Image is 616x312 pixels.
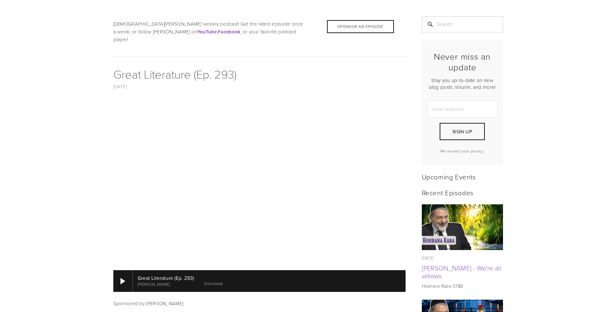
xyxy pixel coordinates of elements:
h2: Recent Episodes [422,188,503,197]
a: YouTube [197,28,217,35]
iframe: YouTube video player [113,98,406,262]
h2: Never miss an update [427,51,497,72]
p: We respect your privacy. [427,148,497,154]
input: Search [422,16,503,32]
img: Hoshana Raba - We're all willows [421,204,503,250]
button: Sign Up [440,123,484,140]
p: [DEMOGRAPHIC_DATA][PERSON_NAME] weekly podcast! Get the latest episode once a week, or follow [PE... [113,20,406,43]
a: [DATE] [113,83,127,90]
div: Sponsor an Episode [327,20,394,33]
span: Sign Up [452,128,472,135]
a: [PERSON_NAME] - We're all willows [422,263,501,280]
a: Great Literature (Ep. 293) [113,66,236,82]
p: Stay you up-to-date on new blog posts, shiurim, and more! [427,77,497,90]
input: Email Address [427,101,497,118]
time: [DATE] [422,255,434,261]
a: Facebook [218,28,240,35]
h2: Upcoming Events [422,173,503,181]
p: Hoshana Raba 5786 [422,283,503,289]
a: Download [204,281,222,286]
